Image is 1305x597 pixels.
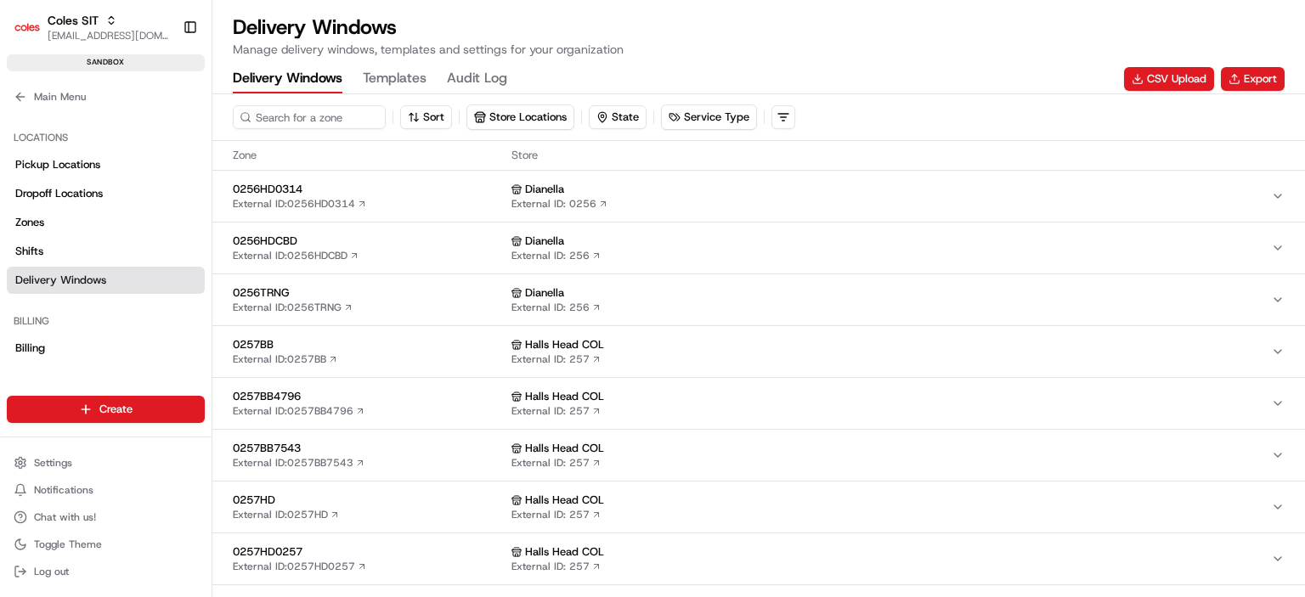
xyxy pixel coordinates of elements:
[233,441,505,456] span: 0257BB7543
[48,29,169,42] button: [EMAIL_ADDRESS][DOMAIN_NAME]
[363,65,427,93] button: Templates
[662,105,756,129] button: Service Type
[233,285,505,301] span: 0256TRNG
[44,110,280,127] input: Clear
[511,148,1285,163] span: Store
[511,404,602,418] a: External ID: 257
[7,478,205,502] button: Notifications
[233,389,505,404] span: 0257BB4796
[7,267,205,294] a: Delivery Windows
[212,274,1305,325] button: 0256TRNGExternal ID:0256TRNG DianellaExternal ID: 256
[58,162,279,179] div: Start new chat
[7,124,205,151] div: Locations
[589,105,647,129] button: State
[7,396,205,423] button: Create
[400,105,452,129] button: Sort
[17,162,48,193] img: 1736555255976-a54dd68f-1ca7-489b-9aae-adbdc363a1c4
[233,234,505,249] span: 0256HDCBD
[233,105,386,129] input: Search for a zone
[466,104,574,130] button: Store Locations
[511,508,602,521] a: External ID: 257
[233,65,342,93] button: Delivery Windows
[15,244,43,259] span: Shifts
[233,14,624,41] h1: Delivery Windows
[7,560,205,583] button: Log out
[212,482,1305,532] button: 0257HDExternal ID:0257HD Halls Head COLExternal ID: 257
[17,17,51,51] img: Nash
[14,14,41,41] img: Coles SIT
[233,148,505,163] span: Zone
[99,402,133,417] span: Create
[161,246,273,263] span: API Documentation
[7,209,205,236] a: Zones
[7,7,176,48] button: Coles SITColes SIT[EMAIL_ADDRESS][DOMAIN_NAME]
[34,510,96,524] span: Chat with us!
[511,249,602,262] a: External ID: 256
[447,65,507,93] button: Audit Log
[7,85,205,109] button: Main Menu
[233,456,365,470] a: External ID:0257BB7543
[10,239,137,270] a: 📗Knowledge Base
[233,352,338,366] a: External ID:0257BB
[1124,67,1214,91] button: CSV Upload
[7,451,205,475] button: Settings
[15,215,44,230] span: Zones
[511,352,602,366] a: External ID: 257
[525,337,604,352] span: Halls Head COL
[233,182,505,197] span: 0256HD0314
[525,285,564,301] span: Dianella
[34,456,72,470] span: Settings
[233,197,367,211] a: External ID:0256HD0314
[7,335,205,362] a: Billing
[233,301,353,314] a: External ID:0256TRNG
[212,222,1305,273] button: 0256HDCBDExternal ID:0256HDCBD DianellaExternal ID: 256
[233,249,359,262] a: External ID:0256HDCBD
[48,12,99,29] button: Coles SIT
[120,287,206,301] a: Powered byPylon
[233,508,340,521] a: External ID:0257HD
[7,54,205,71] div: sandbox
[144,248,157,262] div: 💻
[17,248,31,262] div: 📗
[34,565,69,578] span: Log out
[7,180,205,207] a: Dropoff Locations
[511,301,602,314] a: External ID: 256
[7,505,205,529] button: Chat with us!
[34,246,130,263] span: Knowledge Base
[15,273,106,288] span: Delivery Windows
[289,167,309,188] button: Start new chat
[233,560,367,573] a: External ID:0257HD0257
[233,544,505,560] span: 0257HD0257
[34,90,86,104] span: Main Menu
[212,378,1305,429] button: 0257BB4796External ID:0257BB4796 Halls Head COLExternal ID: 257
[233,404,365,418] a: External ID:0257BB4796
[233,41,624,58] p: Manage delivery windows, templates and settings for your organization
[233,337,505,352] span: 0257BB
[511,197,608,211] a: External ID: 0256
[511,560,602,573] a: External ID: 257
[1221,67,1285,91] button: Export
[525,182,564,197] span: Dianella
[525,389,604,404] span: Halls Head COL
[212,171,1305,222] button: 0256HD0314External ID:0256HD0314 DianellaExternal ID: 0256
[467,105,573,129] button: Store Locations
[212,430,1305,481] button: 0257BB7543External ID:0257BB7543 Halls Head COLExternal ID: 257
[7,307,205,335] div: Billing
[233,493,505,508] span: 0257HD
[169,288,206,301] span: Pylon
[212,533,1305,584] button: 0257HD0257External ID:0257HD0257 Halls Head COLExternal ID: 257
[212,326,1305,377] button: 0257BBExternal ID:0257BB Halls Head COLExternal ID: 257
[137,239,280,270] a: 💻API Documentation
[58,179,215,193] div: We're available if you need us!
[15,157,100,172] span: Pickup Locations
[7,532,205,556] button: Toggle Theme
[34,483,93,497] span: Notifications
[511,456,602,470] a: External ID: 257
[525,234,564,249] span: Dianella
[15,341,45,356] span: Billing
[17,68,309,95] p: Welcome 👋
[7,151,205,178] a: Pickup Locations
